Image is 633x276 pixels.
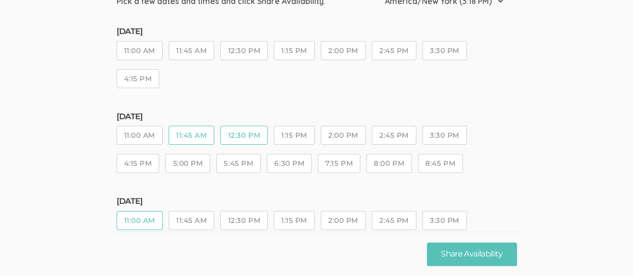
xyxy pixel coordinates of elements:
button: 11:00 AM [117,211,163,230]
button: 5:00 PM [165,154,210,173]
button: 1:15 PM [274,211,315,230]
button: 7:15 PM [318,154,360,173]
button: Share Availability [427,242,516,266]
button: 1:15 PM [274,41,315,60]
button: 4:15 PM [117,154,160,173]
button: 8:45 PM [418,154,463,173]
h5: [DATE] [117,112,517,121]
button: 2:00 PM [321,41,366,60]
button: 12:30 PM [220,41,267,60]
button: 8:00 PM [366,154,412,173]
button: 6:30 PM [267,154,312,173]
button: 5:45 PM [216,154,261,173]
button: 3:30 PM [422,126,467,145]
button: 2:45 PM [372,126,416,145]
button: 3:30 PM [422,41,467,60]
button: 2:00 PM [321,126,366,145]
button: 11:00 AM [117,41,163,60]
button: 11:00 AM [117,126,163,145]
button: 11:45 AM [169,211,214,230]
button: 2:45 PM [372,41,416,60]
button: 3:30 PM [422,211,467,230]
button: 12:30 PM [220,211,267,230]
button: 4:15 PM [117,69,160,88]
h5: [DATE] [117,27,517,36]
button: 11:45 AM [169,126,214,145]
button: 11:45 AM [169,41,214,60]
button: 1:15 PM [274,126,315,145]
button: 2:00 PM [321,211,366,230]
button: 12:30 PM [220,126,267,145]
h5: [DATE] [117,197,517,206]
button: 2:45 PM [372,211,416,230]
